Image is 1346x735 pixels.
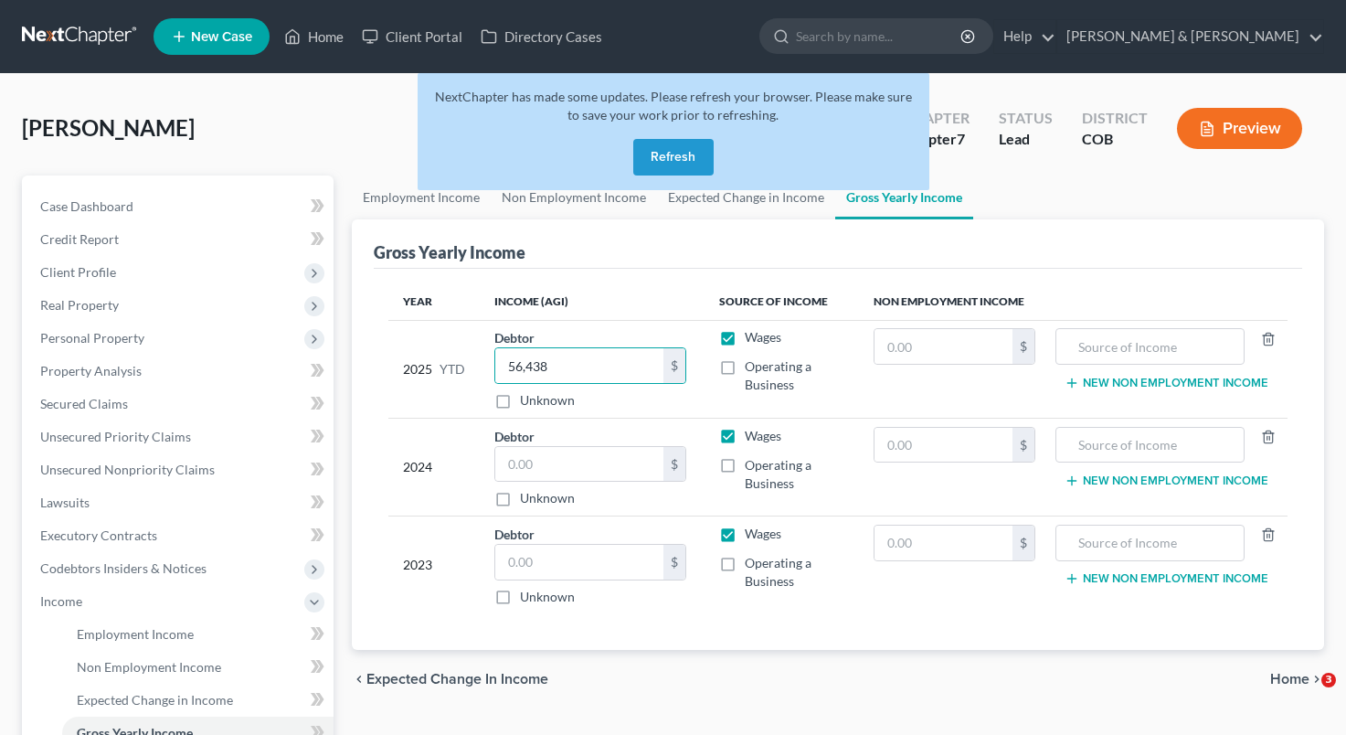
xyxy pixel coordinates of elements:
label: Debtor [494,525,535,544]
a: Unsecured Priority Claims [26,421,334,453]
div: COB [1082,129,1148,150]
span: Home [1270,672,1309,687]
button: Refresh [633,139,714,176]
span: Wages [745,329,781,345]
a: Client Portal [353,20,472,53]
span: Income [40,593,82,609]
a: Property Analysis [26,355,334,388]
div: 2024 [403,427,465,508]
span: Operating a Business [745,457,811,491]
span: Executory Contracts [40,527,157,543]
button: New Non Employment Income [1065,571,1268,586]
a: Employment Income [62,618,334,651]
a: Secured Claims [26,388,334,421]
span: Expected Change in Income [77,692,233,708]
span: Secured Claims [40,396,128,411]
div: $ [663,545,685,580]
span: Property Analysis [40,363,142,378]
span: Credit Report [40,231,119,247]
a: [PERSON_NAME] & [PERSON_NAME] [1057,20,1323,53]
th: Non Employment Income [859,283,1288,320]
span: Wages [745,428,781,443]
input: 0.00 [874,428,1013,463]
span: Expected Change in Income [366,672,548,687]
input: 0.00 [874,526,1013,560]
div: Chapter [903,108,970,129]
a: Help [994,20,1055,53]
div: Lead [999,129,1053,150]
span: Operating a Business [745,358,811,392]
div: $ [663,348,685,383]
label: Unknown [520,489,575,507]
div: Status [999,108,1053,129]
div: $ [1012,428,1034,463]
label: Debtor [494,328,535,347]
span: Case Dashboard [40,198,133,214]
div: 2023 [403,525,465,606]
span: Personal Property [40,330,144,346]
a: Employment Income [352,176,491,219]
a: Directory Cases [472,20,611,53]
a: Non Employment Income [62,651,334,684]
a: Unsecured Nonpriority Claims [26,453,334,486]
span: Unsecured Nonpriority Claims [40,462,215,477]
label: Unknown [520,391,575,410]
div: $ [1012,329,1034,364]
span: NextChapter has made some updates. Please refresh your browser. Please make sure to save your wor... [435,89,912,122]
div: Chapter [903,129,970,150]
span: Client Profile [40,264,116,280]
button: chevron_left Expected Change in Income [352,672,548,687]
span: Employment Income [77,626,194,642]
i: chevron_left [352,672,366,687]
a: Expected Change in Income [62,684,334,717]
span: New Case [191,30,252,44]
a: Executory Contracts [26,519,334,552]
a: Home [275,20,353,53]
a: Case Dashboard [26,190,334,223]
th: Source of Income [705,283,859,320]
span: Wages [745,526,781,541]
div: 2025 [403,328,465,410]
input: Source of Income [1065,428,1235,463]
a: Lawsuits [26,486,334,519]
span: Real Property [40,297,119,313]
div: District [1082,108,1148,129]
iframe: Intercom live chat [1284,673,1328,717]
input: Source of Income [1065,329,1235,364]
input: 0.00 [874,329,1013,364]
span: [PERSON_NAME] [22,114,195,141]
input: 0.00 [495,348,663,383]
button: Preview [1177,108,1302,149]
label: Debtor [494,427,535,446]
span: Unsecured Priority Claims [40,429,191,444]
button: New Non Employment Income [1065,376,1268,390]
span: 3 [1321,673,1336,687]
button: Home chevron_right [1270,672,1324,687]
span: YTD [440,360,465,378]
div: Gross Yearly Income [374,241,525,263]
input: Search by name... [796,19,963,53]
span: Non Employment Income [77,659,221,675]
th: Year [388,283,480,320]
div: $ [663,447,685,482]
a: Credit Report [26,223,334,256]
span: Lawsuits [40,495,90,510]
span: Codebtors Insiders & Notices [40,560,207,576]
div: $ [1012,526,1034,560]
button: New Non Employment Income [1065,474,1268,488]
input: 0.00 [495,545,663,580]
label: Unknown [520,588,575,606]
span: Operating a Business [745,555,811,589]
span: 7 [957,130,965,147]
th: Income (AGI) [480,283,704,320]
input: Source of Income [1065,526,1235,560]
input: 0.00 [495,447,663,482]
